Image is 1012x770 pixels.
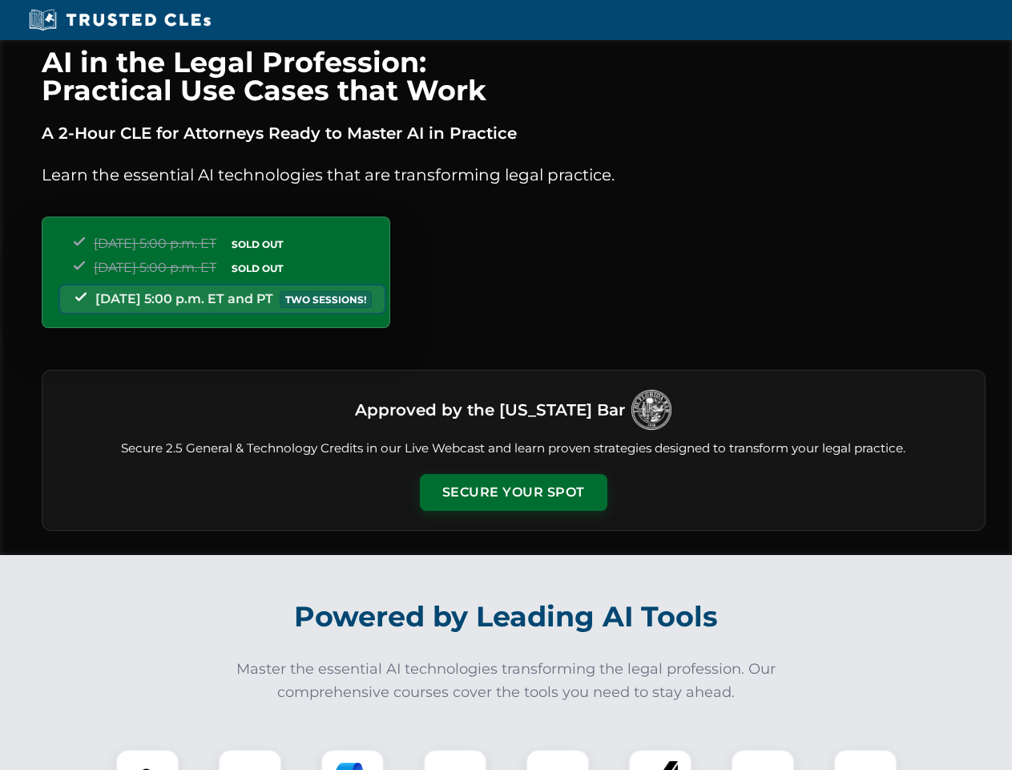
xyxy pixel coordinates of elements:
p: Master the essential AI technologies transforming the legal profession. Our comprehensive courses... [226,658,787,704]
span: SOLD OUT [226,236,288,253]
h3: Approved by the [US_STATE] Bar [355,395,625,424]
p: Learn the essential AI technologies that are transforming legal practice. [42,162,986,188]
span: [DATE] 5:00 p.m. ET [94,236,216,251]
h1: AI in the Legal Profession: Practical Use Cases that Work [42,48,986,104]
p: A 2-Hour CLE for Attorneys Ready to Master AI in Practice [42,120,986,146]
img: Logo [631,390,671,430]
img: Trusted CLEs [24,8,216,32]
h2: Powered by Leading AI Tools [62,589,950,645]
span: [DATE] 5:00 p.m. ET [94,260,216,275]
p: Secure 2.5 General & Technology Credits in our Live Webcast and learn proven strategies designed ... [62,440,966,458]
span: SOLD OUT [226,260,288,277]
button: Secure Your Spot [420,474,607,511]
